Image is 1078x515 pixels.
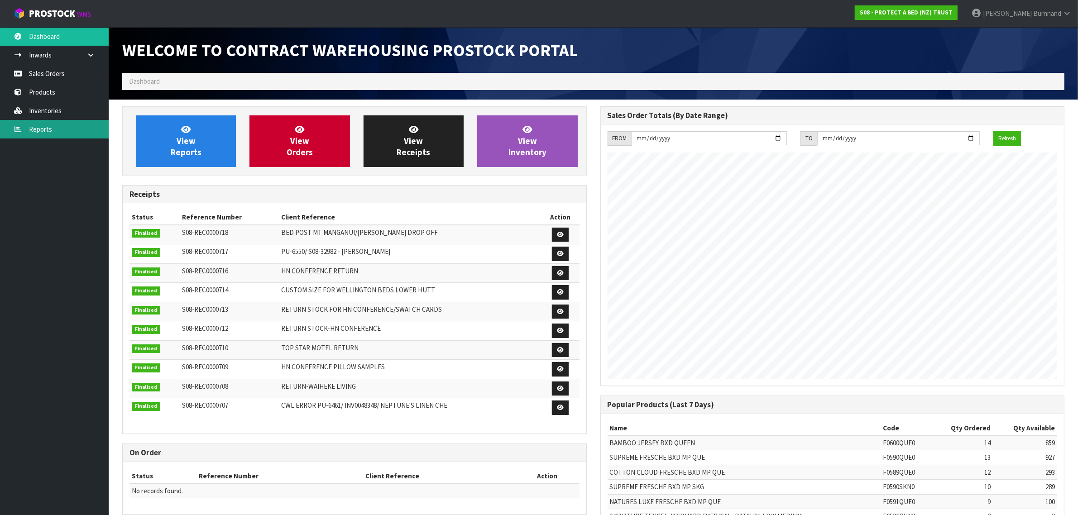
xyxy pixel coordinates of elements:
[132,325,160,334] span: Finalised
[860,9,953,16] strong: S08 - PROTECT A BED (NZ) TRUST
[287,124,313,158] span: View Orders
[281,362,385,371] span: HN CONFERENCE PILLOW SAMPLES
[881,421,931,435] th: Code
[983,9,1032,18] span: [PERSON_NAME]
[182,247,228,256] span: S08-REC0000717
[477,115,577,167] a: ViewInventory
[931,450,993,465] td: 13
[182,382,228,391] span: S08-REC0000708
[136,115,236,167] a: ViewReports
[122,39,578,61] span: Welcome to Contract Warehousing ProStock Portal
[608,480,881,494] td: SUPREME FRESCHE BXD MP SKG
[281,267,358,275] span: HN CONFERENCE RETURN
[608,494,881,509] td: NATURES LUXE FRESCHE BXD MP QUE
[182,343,228,352] span: S08-REC0000710
[1033,9,1061,18] span: Burnnand
[363,469,515,483] th: Client Reference
[129,190,580,199] h3: Receipts
[281,228,438,237] span: BED POST MT MANGANUI/[PERSON_NAME] DROP OFF
[132,229,160,238] span: Finalised
[993,494,1057,509] td: 100
[608,435,881,450] td: BAMBOO JERSEY BXD QUEEN
[281,401,447,410] span: CWL ERROR PU-6461/ INV0048348/ NEPTUNE'S LINEN CHE
[931,421,993,435] th: Qty Ordered
[182,267,228,275] span: S08-REC0000716
[182,362,228,371] span: S08-REC0000709
[196,469,363,483] th: Reference Number
[541,210,580,224] th: Action
[29,8,75,19] span: ProStock
[881,450,931,465] td: F0590QUE0
[800,131,817,146] div: TO
[608,131,632,146] div: FROM
[249,115,350,167] a: ViewOrders
[132,363,160,372] span: Finalised
[515,469,580,483] th: Action
[931,435,993,450] td: 14
[132,267,160,277] span: Finalised
[608,450,881,465] td: SUPREME FRESCHE BXD MP QUE
[129,469,196,483] th: Status
[508,124,546,158] span: View Inventory
[129,77,160,86] span: Dashboard
[993,421,1057,435] th: Qty Available
[608,465,881,479] td: COTTON CLOUD FRESCHE BXD MP QUE
[279,210,541,224] th: Client Reference
[281,382,356,391] span: RETURN-WAIHEKE LIVING
[129,210,180,224] th: Status
[281,324,381,333] span: RETURN STOCK-HN CONFERENCE
[132,286,160,296] span: Finalised
[132,402,160,411] span: Finalised
[993,435,1057,450] td: 859
[129,448,580,457] h3: On Order
[132,344,160,353] span: Finalised
[281,305,442,314] span: RETURN STOCK FOR HN CONFERENCE/SWATCH CARDS
[182,324,228,333] span: S08-REC0000712
[608,111,1058,120] h3: Sales Order Totals (By Date Range)
[132,306,160,315] span: Finalised
[397,124,430,158] span: View Receipts
[881,465,931,479] td: F0589QUE0
[281,247,390,256] span: PU-6550/ S08-32982 - [PERSON_NAME]
[281,286,435,294] span: CUSTOM SIZE FOR WELLINGTON BEDS LOWER HUTT
[993,465,1057,479] td: 293
[993,131,1021,146] button: Refresh
[881,435,931,450] td: F0600QUE0
[931,480,993,494] td: 10
[993,450,1057,465] td: 927
[180,210,278,224] th: Reference Number
[14,8,25,19] img: cube-alt.png
[281,343,359,352] span: TOP STAR MOTEL RETURN
[182,305,228,314] span: S08-REC0000713
[364,115,464,167] a: ViewReceipts
[171,124,201,158] span: View Reports
[129,483,580,498] td: No records found.
[608,421,881,435] th: Name
[132,248,160,257] span: Finalised
[931,465,993,479] td: 12
[182,286,228,294] span: S08-REC0000714
[77,10,91,19] small: WMS
[608,401,1058,409] h3: Popular Products (Last 7 Days)
[881,480,931,494] td: F0590SKN0
[881,494,931,509] td: F0591QUE0
[182,228,228,237] span: S08-REC0000718
[132,383,160,392] span: Finalised
[993,480,1057,494] td: 289
[182,401,228,410] span: S08-REC0000707
[931,494,993,509] td: 9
